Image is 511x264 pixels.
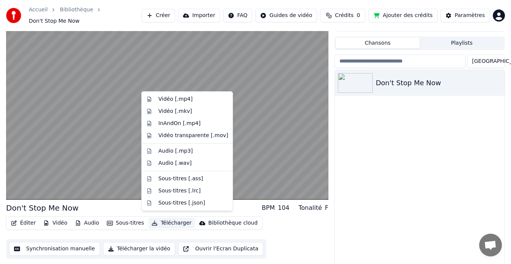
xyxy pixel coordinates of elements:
button: Télécharger la vidéo [103,242,175,256]
button: Créer [142,9,175,22]
img: youka [6,8,21,23]
a: Bibliothèque [60,6,93,14]
button: Synchronisation manuelle [9,242,100,256]
button: Chansons [336,37,420,48]
span: Don't Stop Me Now [29,17,80,25]
div: Bibliothèque cloud [208,219,258,227]
div: 104 [278,203,289,212]
div: BPM [262,203,275,212]
button: Audio [72,218,102,228]
a: Accueil [29,6,48,14]
div: F [325,203,328,212]
div: Don't Stop Me Now [376,78,502,88]
button: Ajouter des crédits [369,9,438,22]
button: Importer [178,9,220,22]
nav: breadcrumb [29,6,142,25]
span: Crédits [335,12,353,19]
button: Vidéo [40,218,70,228]
div: InAndOn [.mp4] [158,120,201,127]
div: Sous-titres [.lrc] [158,187,201,195]
button: Guides de vidéo [255,9,317,22]
button: Éditer [8,218,39,228]
div: Vidéo [.mp4] [158,95,192,103]
div: Sous-titres [.json] [158,199,205,207]
button: Playlists [420,37,504,48]
div: Audio [.wav] [158,159,192,167]
button: Paramètres [441,9,490,22]
div: Audio [.mp3] [158,147,193,155]
div: Paramètres [455,12,485,19]
div: Don't Stop Me Now [6,203,78,213]
button: Télécharger [148,218,194,228]
span: 0 [357,12,360,19]
button: Crédits0 [320,9,366,22]
div: Ouvrir le chat [479,234,502,256]
button: Ouvrir l'Ecran Duplicata [178,242,263,256]
div: Vidéo [.mkv] [158,108,192,115]
button: FAQ [223,9,252,22]
div: Tonalité [298,203,322,212]
div: Sous-titres [.ass] [158,175,203,183]
div: Vidéo transparente [.mov] [158,132,228,139]
button: Sous-titres [104,218,147,228]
